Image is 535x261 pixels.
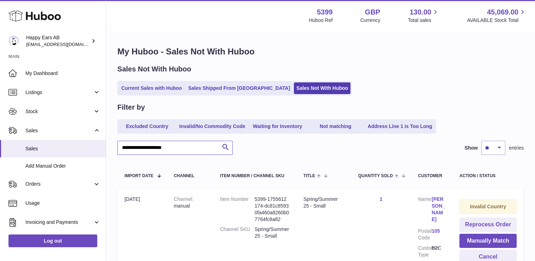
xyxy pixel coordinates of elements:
[303,174,315,178] span: Title
[117,46,524,57] h1: My Huboo - Sales Not With Huboo
[25,89,93,96] span: Listings
[459,234,517,248] button: Manually Match
[119,121,175,132] a: Excluded Country
[465,145,478,151] label: Show
[25,108,93,115] span: Stock
[220,174,289,178] div: Item Number / Channel SKU
[220,226,255,239] dt: Channel SKU
[487,7,518,17] span: 45,069.00
[25,145,100,152] span: Sales
[26,41,104,47] span: [EMAIL_ADDRESS][DOMAIN_NAME]
[25,70,100,77] span: My Dashboard
[360,17,380,24] div: Currency
[25,200,100,207] span: Usage
[309,17,333,24] div: Huboo Ref
[177,121,248,132] a: Invalid/No Commodity Code
[255,196,289,223] dd: 5399-1755612174-dc81c85930fa460a8260b07764fc8a82
[307,121,364,132] a: Not matching
[358,174,393,178] span: Quantity Sold
[365,7,380,17] strong: GBP
[459,217,517,232] button: Reprocess Order
[459,174,517,178] div: Action / Status
[186,82,292,94] a: Sales Shipped From [GEOGRAPHIC_DATA]
[408,7,439,24] a: 130.00 Total sales
[418,245,432,258] dt: Customer Type
[365,121,435,132] a: Address Line 1 is Too Long
[418,196,432,225] dt: Name
[119,82,184,94] a: Current Sales with Huboo
[117,103,145,112] h2: Filter by
[467,7,527,24] a: 45,069.00 AVAILABLE Stock Total
[255,226,289,239] dd: Spring/Summer 25 - Small
[249,121,306,132] a: Waiting for Inventory
[470,204,506,209] strong: Invalid Country
[432,196,446,223] a: [PERSON_NAME]
[509,145,524,151] span: entries
[25,219,93,226] span: Invoicing and Payments
[174,196,206,209] div: manual
[25,181,93,187] span: Orders
[8,234,97,247] a: Log out
[26,34,90,48] div: Happy Ears AB
[117,64,191,74] h2: Sales Not With Huboo
[174,174,206,178] div: Channel
[8,36,19,46] img: 3pl@happyearsearplugs.com
[408,17,439,24] span: Total sales
[409,7,431,17] span: 130.00
[174,196,193,202] strong: Channel
[25,163,100,169] span: Add Manual Order
[303,196,344,209] div: Spring/Summer 25 - Small
[220,196,255,223] dt: Item Number
[467,17,527,24] span: AVAILABLE Stock Total
[124,174,153,178] span: Import date
[294,82,350,94] a: Sales Not With Huboo
[418,228,432,241] dt: Postal Code
[432,228,446,234] a: 105
[380,196,383,202] a: 1
[25,127,93,134] span: Sales
[317,7,333,17] strong: 5399
[418,174,445,178] div: Customer
[432,245,446,258] dd: B2C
